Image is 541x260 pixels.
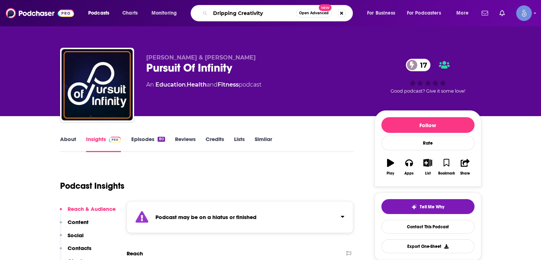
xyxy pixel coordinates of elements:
[391,88,465,94] span: Good podcast? Give it some love!
[147,7,186,19] button: open menu
[381,136,474,150] div: Rate
[206,136,224,152] a: Credits
[375,54,481,98] div: 17Good podcast? Give it some love!
[109,137,121,142] img: Podchaser Pro
[175,136,196,152] a: Reviews
[456,8,468,18] span: More
[88,8,109,18] span: Podcasts
[425,171,431,176] div: List
[451,7,477,19] button: open menu
[362,7,404,19] button: open menu
[207,81,218,88] span: and
[158,137,165,142] div: 80
[404,171,414,176] div: Apps
[296,9,332,17] button: Open AdvancedNew
[413,59,431,71] span: 17
[460,171,470,176] div: Share
[406,59,431,71] a: 17
[155,81,186,88] a: Education
[516,5,532,21] button: Show profile menu
[400,154,418,180] button: Apps
[387,171,394,176] div: Play
[60,245,91,258] button: Contacts
[210,7,296,19] input: Search podcasts, credits, & more...
[420,204,444,210] span: Tell Me Why
[68,206,116,212] p: Reach & Audience
[146,54,256,61] span: [PERSON_NAME] & [PERSON_NAME]
[83,7,118,19] button: open menu
[381,154,400,180] button: Play
[60,232,84,245] button: Social
[234,136,245,152] a: Lists
[60,136,76,152] a: About
[479,7,491,19] a: Show notifications dropdown
[402,7,451,19] button: open menu
[68,245,91,251] p: Contacts
[118,7,142,19] a: Charts
[516,5,532,21] img: User Profile
[127,201,354,233] section: Click to expand status details
[367,8,395,18] span: For Business
[497,7,508,19] a: Show notifications dropdown
[131,136,165,152] a: Episodes80
[438,171,455,176] div: Bookmark
[152,8,177,18] span: Monitoring
[86,136,121,152] a: InsightsPodchaser Pro
[68,219,89,225] p: Content
[6,6,74,20] img: Podchaser - Follow, Share and Rate Podcasts
[381,220,474,234] a: Contact This Podcast
[127,250,143,257] h2: Reach
[155,214,256,220] strong: Podcast may be on a hiatus or finished
[437,154,456,180] button: Bookmark
[218,81,239,88] a: Fitness
[516,5,532,21] span: Logged in as Spiral5-G1
[186,81,187,88] span: ,
[62,49,133,120] img: Pursuit Of Infinity
[299,11,329,15] span: Open Advanced
[146,80,261,89] div: An podcast
[122,8,138,18] span: Charts
[381,199,474,214] button: tell me why sparkleTell Me Why
[60,206,116,219] button: Reach & Audience
[187,81,207,88] a: Health
[60,181,124,191] h1: Podcast Insights
[418,154,437,180] button: List
[381,117,474,133] button: Follow
[381,239,474,253] button: Export One-Sheet
[197,5,360,21] div: Search podcasts, credits, & more...
[255,136,272,152] a: Similar
[319,4,332,11] span: New
[411,204,417,210] img: tell me why sparkle
[456,154,474,180] button: Share
[407,8,441,18] span: For Podcasters
[68,232,84,239] p: Social
[60,219,89,232] button: Content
